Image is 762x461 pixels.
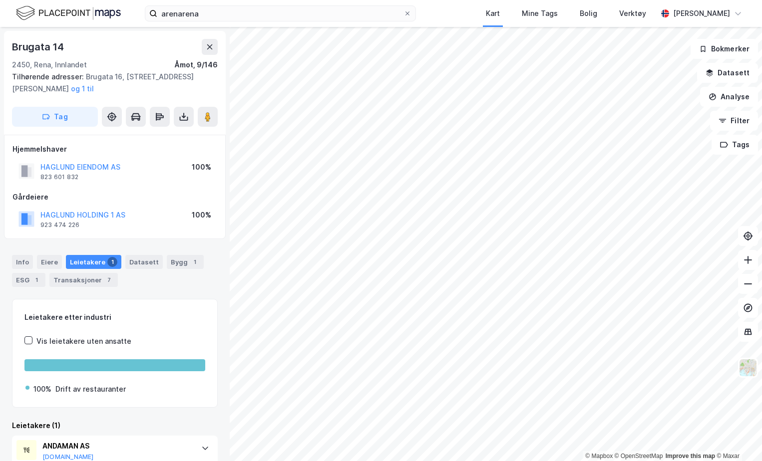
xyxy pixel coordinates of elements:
div: 100% [192,209,211,221]
button: Tags [712,135,758,155]
button: Analyse [700,87,758,107]
div: Kart [486,7,500,19]
div: Gårdeiere [12,191,217,203]
div: 923 474 226 [40,221,79,229]
button: Datasett [697,63,758,83]
button: Tag [12,107,98,127]
a: Improve this map [666,453,715,460]
div: Brugata 14 [12,39,66,55]
div: 7 [104,275,114,285]
div: Drift av restauranter [55,383,126,395]
div: Vis leietakere uten ansatte [36,335,131,347]
iframe: Chat Widget [712,413,762,461]
img: logo.f888ab2527a4732fd821a326f86c7f29.svg [16,4,121,22]
div: 100% [33,383,51,395]
div: Verktøy [619,7,646,19]
div: Info [12,255,33,269]
button: Filter [710,111,758,131]
img: Z [739,358,758,377]
div: Brugata 16, [STREET_ADDRESS][PERSON_NAME] [12,71,210,95]
div: ANDAMAN AS [42,440,191,452]
button: Bokmerker [691,39,758,59]
div: 1 [190,257,200,267]
div: Transaksjoner [49,273,118,287]
div: Bygg [167,255,204,269]
div: Mine Tags [522,7,558,19]
div: [PERSON_NAME] [673,7,730,19]
div: Eiere [37,255,62,269]
div: 1 [31,275,41,285]
div: 823 601 832 [40,173,78,181]
div: ESG [12,273,45,287]
div: Leietakere (1) [12,420,218,432]
a: Mapbox [585,453,613,460]
div: 100% [192,161,211,173]
span: Tilhørende adresser: [12,72,86,81]
div: 1 [107,257,117,267]
div: Leietakere etter industri [24,311,205,323]
a: OpenStreetMap [615,453,663,460]
div: Datasett [125,255,163,269]
div: 2450, Rena, Innlandet [12,59,87,71]
div: Hjemmelshaver [12,143,217,155]
button: [DOMAIN_NAME] [42,453,94,461]
input: Søk på adresse, matrikkel, gårdeiere, leietakere eller personer [157,6,403,21]
div: Leietakere [66,255,121,269]
div: Åmot, 9/146 [174,59,218,71]
div: Bolig [580,7,597,19]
